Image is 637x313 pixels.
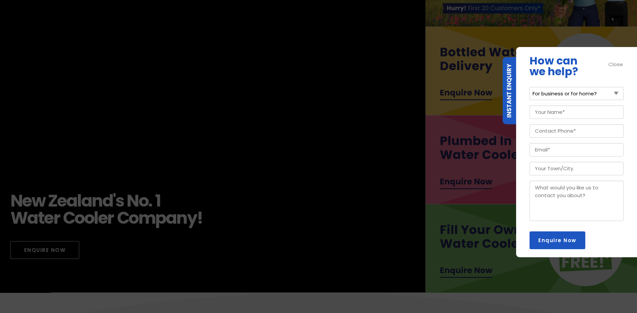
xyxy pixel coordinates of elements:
[92,192,102,209] span: n
[22,192,32,209] span: e
[155,192,161,209] span: 1
[155,210,166,226] span: p
[197,210,203,226] span: !
[608,60,624,68] div: Close
[94,210,98,226] span: l
[139,192,148,209] span: o
[138,210,155,226] span: m
[166,210,177,226] span: a
[84,210,94,226] span: o
[77,192,81,209] span: l
[107,210,114,226] span: r
[530,231,585,249] input: Enquire Now
[127,192,139,209] span: N
[57,192,66,209] span: e
[81,192,92,209] span: a
[10,192,22,209] span: N
[129,210,138,226] span: o
[53,210,60,226] span: r
[530,124,624,138] input: Contact Phone*
[530,162,624,175] input: Your Town/City
[113,192,116,209] span: '
[503,57,516,124] a: Instant Enquiry
[32,192,45,209] span: w
[176,210,187,226] span: n
[148,192,152,209] span: .
[593,269,628,304] iframe: Chatbot
[530,55,624,77] p: How can we help?
[48,192,57,209] span: Z
[116,192,124,209] span: s
[75,210,84,226] span: o
[187,210,197,226] span: y
[10,241,80,259] a: Enquire Now
[98,210,107,226] span: e
[117,210,129,226] span: C
[102,192,113,209] span: d
[38,210,44,226] span: t
[44,210,53,226] span: e
[63,210,75,226] span: C
[10,210,28,226] span: W
[66,192,77,209] span: a
[27,210,38,226] span: a
[530,143,624,156] input: Email*
[530,105,624,119] input: Your Name*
